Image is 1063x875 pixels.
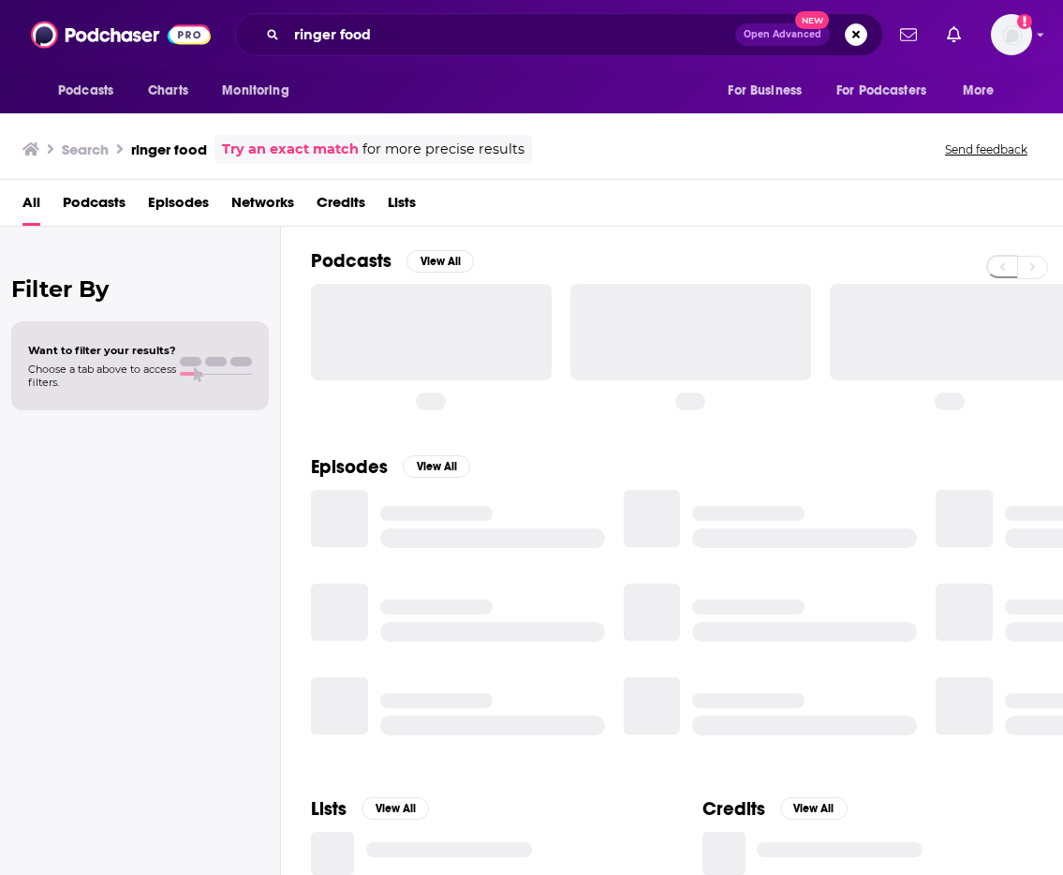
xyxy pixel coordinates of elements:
span: More [963,78,995,104]
h3: Search [62,141,109,158]
a: Networks [231,187,294,226]
button: open menu [209,73,313,109]
button: Open AdvancedNew [735,23,830,46]
h2: Episodes [311,455,388,479]
img: Podchaser - Follow, Share and Rate Podcasts [31,17,211,52]
a: PodcastsView All [311,249,474,273]
span: Open Advanced [744,30,821,39]
button: View All [780,797,848,820]
a: CreditsView All [702,797,848,821]
button: View All [403,455,470,478]
input: Search podcasts, credits, & more... [287,20,735,50]
button: Send feedback [939,141,1033,157]
a: Podcasts [63,187,125,226]
span: Logged in as rowan.sullivan [991,14,1032,55]
button: open menu [950,73,1018,109]
span: Monitoring [222,78,288,104]
button: open menu [715,73,825,109]
span: Choose a tab above to access filters. [28,363,176,389]
h3: ringer food [131,141,207,158]
span: Charts [148,78,188,104]
span: for more precise results [362,139,524,160]
button: open menu [824,73,953,109]
h2: Lists [311,797,347,821]
img: User Profile [991,14,1032,55]
span: Podcasts [58,78,113,104]
span: For Podcasters [836,78,926,104]
svg: Add a profile image [1017,14,1032,29]
a: Lists [388,187,416,226]
a: All [22,187,40,226]
a: Episodes [148,187,209,226]
a: ListsView All [311,797,429,821]
button: Show profile menu [991,14,1032,55]
div: Search podcasts, credits, & more... [235,13,883,56]
h2: Filter By [11,275,269,303]
a: Show notifications dropdown [893,19,924,51]
button: View All [406,250,474,273]
button: View All [362,797,429,820]
h2: Podcasts [311,249,391,273]
button: open menu [45,73,138,109]
h2: Credits [702,797,765,821]
a: Charts [136,73,199,109]
span: Want to filter your results? [28,344,176,357]
a: Try an exact match [222,139,359,160]
span: New [795,11,829,29]
a: Show notifications dropdown [939,19,968,51]
span: For Business [728,78,802,104]
a: EpisodesView All [311,455,470,479]
a: Credits [317,187,365,226]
